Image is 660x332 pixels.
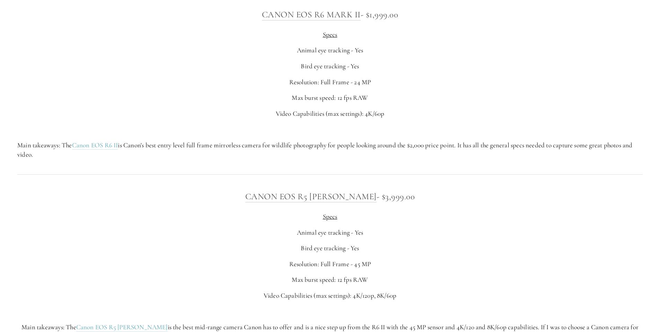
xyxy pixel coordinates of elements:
[17,275,643,285] p: Max burst speed: 12 fps RAW
[17,190,643,203] h3: - $3,999.00
[245,191,377,202] a: Canon EOS R5 [PERSON_NAME]
[17,244,643,253] p: Bird eye tracking - Yes
[323,212,337,220] span: Specs
[262,9,361,20] a: Canon EOS R6 Mark II
[17,291,643,300] p: Video Capabilities (max settings): 4K/120p, 8K/60p
[76,323,168,332] a: Canon EOS R5 [PERSON_NAME]
[17,141,643,159] p: Main takeaways: The is Canon's best entry level full frame mirrorless camera for wildlife photogr...
[323,30,337,38] span: Specs
[17,46,643,55] p: Animal eye tracking - Yes
[72,141,118,150] a: Canon EOS R6 II
[17,8,643,21] h3: - $1,999.00
[17,260,643,269] p: Resolution: Full Frame - 45 MP
[17,228,643,237] p: Animal eye tracking - Yes
[17,62,643,71] p: Bird eye tracking - Yes
[17,93,643,103] p: Max burst speed: 12 fps RAW
[17,78,643,87] p: Resolution: Full Frame - 24 MP
[17,109,643,119] p: Video Capabilities (max settings): 4K/60p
